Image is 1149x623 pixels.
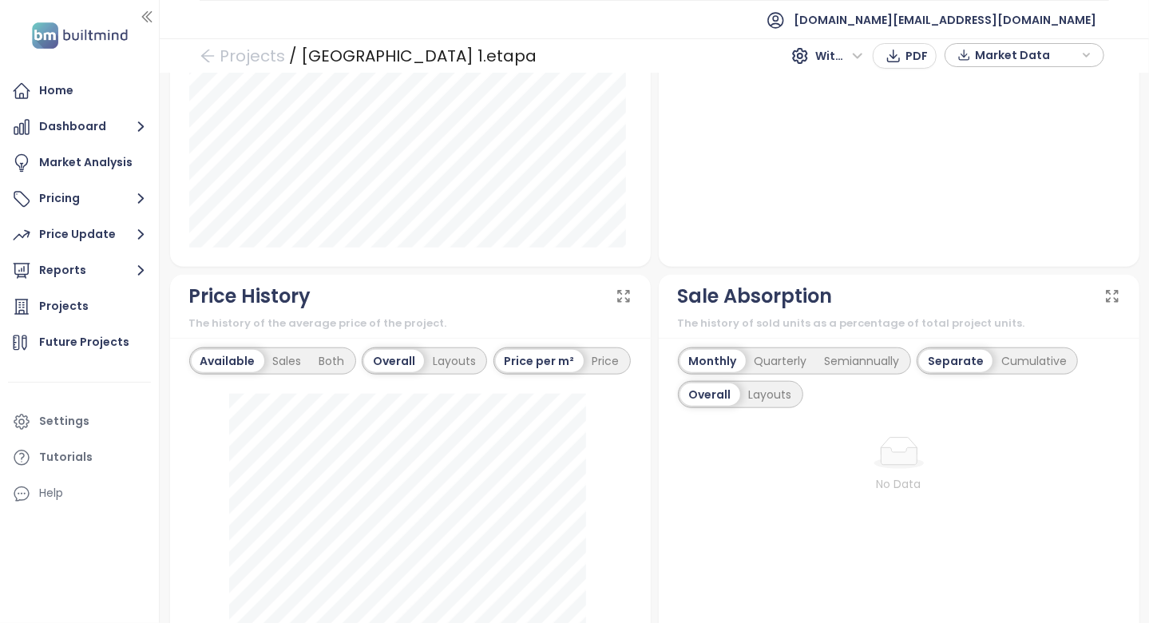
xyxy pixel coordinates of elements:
span: arrow-left [200,48,216,64]
div: Semiannually [816,350,909,372]
img: logo [27,19,133,52]
a: Settings [8,406,151,438]
button: Reports [8,255,151,287]
div: Market Analysis [39,153,133,173]
div: [GEOGRAPHIC_DATA] 1.etapa [301,42,537,70]
div: Help [8,478,151,510]
span: PDF [905,47,928,65]
button: Pricing [8,183,151,215]
a: Home [8,75,151,107]
div: Price [584,350,628,372]
div: Layouts [740,383,801,406]
div: Overall [680,383,740,406]
div: Projects [39,296,89,316]
div: Available [192,350,264,372]
div: The history of the average price of the project. [189,315,632,331]
div: Both [311,350,354,372]
button: Dashboard [8,111,151,143]
div: Cumulative [992,350,1076,372]
div: Tutorials [39,447,93,467]
div: Settings [39,411,89,431]
div: Sale Absorption [678,281,833,311]
div: Price per m² [496,350,584,372]
div: Layouts [424,350,485,372]
span: Market Data [975,43,1078,67]
div: Quarterly [746,350,816,372]
a: Tutorials [8,442,151,474]
div: Sales [264,350,311,372]
div: Separate [919,350,992,372]
a: Future Projects [8,327,151,359]
div: Price History [189,281,311,311]
button: Price Update [8,219,151,251]
button: PDF [873,43,937,69]
span: Without VAT [815,44,863,68]
a: Projects [8,291,151,323]
a: Market Analysis [8,147,151,179]
div: Overall [364,350,424,372]
div: button [953,43,1096,67]
span: [DOMAIN_NAME][EMAIL_ADDRESS][DOMAIN_NAME] [794,1,1096,39]
div: Help [39,483,63,503]
div: Monthly [680,350,746,372]
div: The history of sold units as a percentage of total project units. [678,315,1120,331]
div: Home [39,81,73,101]
div: Price Update [39,224,116,244]
div: No Data [678,475,1120,493]
div: Future Projects [39,332,129,352]
div: / [289,42,297,70]
a: arrow-left Projects [200,42,285,70]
